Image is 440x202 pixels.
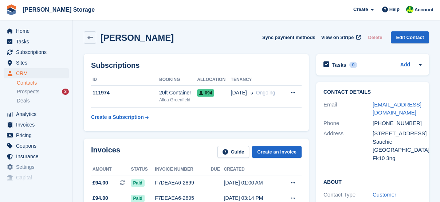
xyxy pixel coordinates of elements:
[4,151,69,162] a: menu
[4,58,69,68] a: menu
[16,151,60,162] span: Insurance
[373,146,422,154] div: [GEOGRAPHIC_DATA]
[389,6,400,13] span: Help
[131,195,144,202] span: Paid
[4,68,69,78] a: menu
[349,62,358,68] div: 0
[16,58,60,68] span: Sites
[323,119,373,128] div: Phone
[17,88,39,95] span: Prospects
[332,62,346,68] h2: Tasks
[373,191,396,198] a: Customer
[365,31,385,43] button: Delete
[17,88,69,96] a: Prospects 3
[4,130,69,140] a: menu
[131,164,155,175] th: Status
[321,34,354,41] span: View on Stripe
[91,74,159,86] th: ID
[4,162,69,172] a: menu
[231,89,247,97] span: [DATE]
[406,6,413,13] img: Claire Wilson
[93,194,108,202] span: £94.00
[217,146,250,158] a: Guide
[101,33,174,43] h2: [PERSON_NAME]
[224,179,280,187] div: [DATE] 01:00 AM
[373,138,422,146] div: Sauchie
[159,74,197,86] th: Booking
[323,191,373,199] div: Contact Type
[262,31,315,43] button: Sync payment methods
[415,6,433,13] span: Account
[4,120,69,130] a: menu
[231,74,284,86] th: Tenancy
[16,172,60,183] span: Capital
[323,178,422,185] h2: About
[323,101,373,117] div: Email
[373,119,422,128] div: [PHONE_NUMBER]
[91,164,131,175] th: Amount
[159,97,197,103] div: Alloa Greenfield
[91,89,159,97] div: 111974
[4,36,69,47] a: menu
[4,141,69,151] a: menu
[323,89,422,95] h2: Contact Details
[16,26,60,36] span: Home
[4,109,69,119] a: menu
[91,146,120,158] h2: Invoices
[16,36,60,47] span: Tasks
[318,31,362,43] a: View on Stripe
[93,179,108,187] span: £94.00
[4,47,69,57] a: menu
[131,179,144,187] span: Paid
[224,164,280,175] th: Created
[91,113,144,121] div: Create a Subscription
[256,90,275,96] span: Ongoing
[20,4,98,16] a: [PERSON_NAME] Storage
[16,130,60,140] span: Pricing
[353,6,368,13] span: Create
[373,129,422,138] div: [STREET_ADDRESS]
[17,79,69,86] a: Contacts
[16,47,60,57] span: Subscriptions
[197,74,231,86] th: Allocation
[159,89,197,97] div: 20ft Container
[16,109,60,119] span: Analytics
[4,172,69,183] a: menu
[252,146,302,158] a: Create an Invoice
[155,194,211,202] div: F7DEAEA6-2895
[91,61,302,70] h2: Subscriptions
[155,179,211,187] div: F7DEAEA6-2899
[373,101,421,116] a: [EMAIL_ADDRESS][DOMAIN_NAME]
[224,194,280,202] div: [DATE] 03:14 PM
[17,97,69,105] a: Deals
[62,89,69,95] div: 3
[400,61,410,69] a: Add
[373,154,422,163] div: Fk10 3ng
[211,164,224,175] th: Due
[155,164,211,175] th: Invoice number
[4,26,69,36] a: menu
[323,129,373,162] div: Address
[16,120,60,130] span: Invoices
[16,162,60,172] span: Settings
[16,68,60,78] span: CRM
[197,89,214,97] span: 094
[91,110,149,124] a: Create a Subscription
[391,31,429,43] a: Edit Contact
[16,141,60,151] span: Coupons
[17,97,30,104] span: Deals
[6,4,17,15] img: stora-icon-8386f47178a22dfd0bd8f6a31ec36ba5ce8667c1dd55bd0f319d3a0aa187defe.svg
